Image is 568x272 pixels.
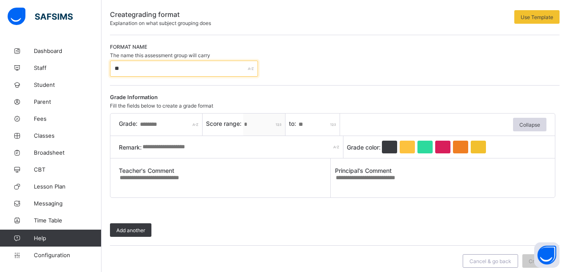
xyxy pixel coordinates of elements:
[529,258,545,264] span: Create
[34,81,102,88] span: Student
[34,217,102,224] span: Time Table
[34,200,102,207] span: Messaging
[534,242,560,268] button: Open asap
[34,132,102,139] span: Classes
[119,167,330,174] span: Teacher's Comment
[347,144,381,151] span: Grade color:
[519,122,540,128] span: Collapse
[110,44,147,50] span: Format name
[110,52,210,58] span: The name this assessment group will carry
[34,98,102,105] span: Parent
[110,10,180,19] span: Create grading format
[110,103,213,109] span: Fill the fields below to create a grade format
[34,115,102,122] span: Fees
[34,47,102,54] span: Dashboard
[206,120,243,127] span: Score range:
[469,258,511,264] span: Cancel & go back
[119,120,139,127] span: Grade:
[335,167,547,174] span: Principal's Comment
[34,64,102,71] span: Staff
[34,235,101,241] span: Help
[521,14,553,20] span: Use Template
[8,8,73,25] img: safsims
[119,144,142,151] span: Remark:
[110,94,158,100] span: Grade Information
[289,120,298,127] span: to:
[34,183,102,190] span: Lesson Plan
[110,20,211,26] span: Explanation on what subject grouping does
[116,227,145,233] span: Add another
[34,252,101,258] span: Configuration
[34,149,102,156] span: Broadsheet
[34,166,102,173] span: CBT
